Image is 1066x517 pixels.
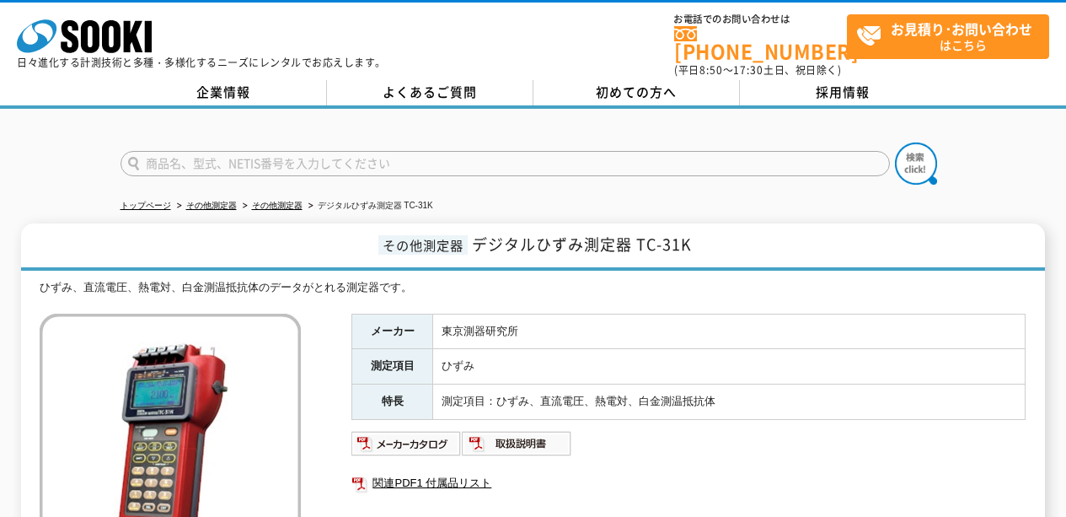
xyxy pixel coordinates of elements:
[699,62,723,78] span: 8:50
[472,233,692,256] span: デジタルひずみ測定器 TC-31K
[533,80,740,105] a: 初めての方へ
[856,15,1048,57] span: はこちら
[121,80,327,105] a: 企業情報
[352,385,433,420] th: 特長
[17,57,386,67] p: 日々進化する計測技術と多種・多様化するニーズにレンタルでお応えします。
[733,62,763,78] span: 17:30
[352,349,433,385] th: 測定項目
[674,62,841,78] span: (平日 ～ 土日、祝日除く)
[847,14,1049,59] a: お見積り･お問い合わせはこちら
[433,349,1026,385] td: ひずみ
[352,314,433,349] th: メーカー
[351,441,462,454] a: メーカーカタログ
[351,430,462,457] img: メーカーカタログ
[40,279,1026,297] div: ひずみ、直流電圧、熱電対、白金測温抵抗体のデータがとれる測定器です。
[433,385,1026,420] td: 測定項目：ひずみ、直流電圧、熱電対、白金測温抵抗体
[351,472,1026,494] a: 関連PDF1 付属品リスト
[596,83,677,101] span: 初めての方へ
[891,19,1032,39] strong: お見積り･お問い合わせ
[674,14,847,24] span: お電話でのお問い合わせは
[462,441,572,454] a: 取扱説明書
[378,235,468,255] span: その他測定器
[740,80,946,105] a: 採用情報
[327,80,533,105] a: よくあるご質問
[186,201,237,210] a: その他測定器
[674,26,847,61] a: [PHONE_NUMBER]
[121,151,890,176] input: 商品名、型式、NETIS番号を入力してください
[305,197,433,215] li: デジタルひずみ測定器 TC-31K
[121,201,171,210] a: トップページ
[895,143,937,185] img: btn_search.png
[252,201,303,210] a: その他測定器
[462,430,572,457] img: 取扱説明書
[433,314,1026,349] td: 東京測器研究所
